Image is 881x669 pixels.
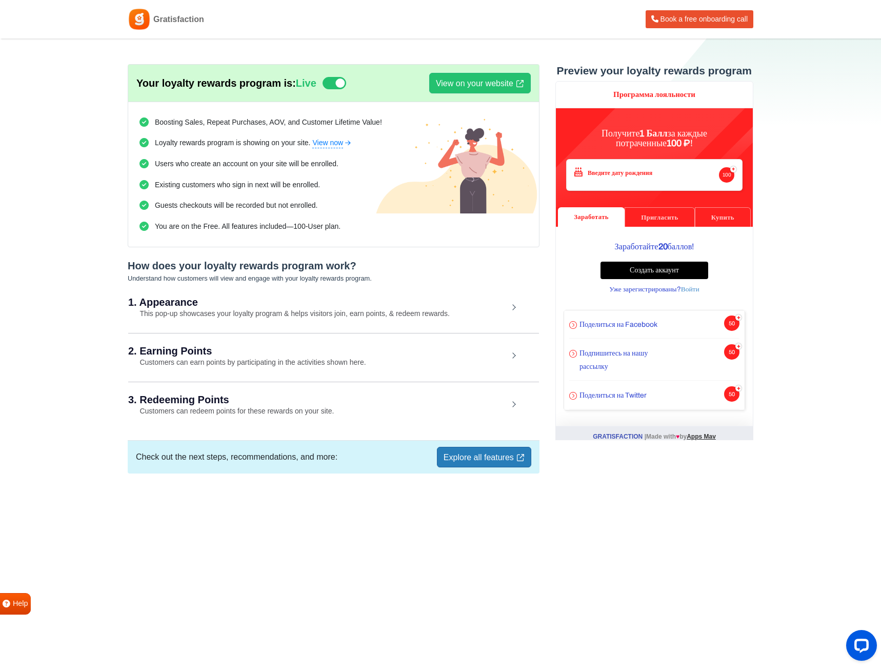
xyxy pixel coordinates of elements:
strong: 100 ₽ [111,57,135,67]
h3: Заработайте баллов! [18,161,179,170]
p: Existing customers who sign in next will be enrolled. [155,180,320,190]
p: Уже зарегистрированы? [18,203,179,213]
strong: 20 [103,161,112,170]
small: Customers can earn points by participating in the activities shown here. [128,358,366,366]
h3: Preview your loyalty rewards program [555,64,753,77]
h4: Получите за каждые потраченные ! [11,48,187,68]
a: Apps Mav [131,352,161,359]
a: View on your website [429,73,531,93]
a: Explore all features [437,447,531,467]
a: Пригласить [69,126,139,146]
a: Создать аккаунт [45,181,153,198]
i: ♥ [121,352,124,359]
p: Users who create an account on your site will be enrolled. [155,159,338,169]
a: Войти [126,204,144,212]
p: Made with by [1,345,197,366]
h2: 1. Appearance [128,297,508,307]
p: You are on the Free. All features included—100-User plan. [155,221,341,232]
a: Gratisfaction [128,8,204,31]
h2: Программа лояльности [6,9,192,18]
p: Boosting Sales, Repeat Purchases, AOV, and Customer Lifetime Value! [155,117,382,128]
h2: 2. Earning Points [128,346,508,356]
a: Купить [139,126,195,146]
h6: Your loyalty rewards program is: [136,77,316,89]
strong: Live [296,77,316,89]
span: Gratisfaction [153,13,204,26]
span: Book a free onboarding call [660,15,748,23]
p: Loyalty rewards program is showing on your site. [155,137,352,148]
a: View now [312,137,352,148]
small: Customers can redeem points for these rewards on your site. [128,407,334,415]
small: This pop-up showcases your loyalty program & helps visitors join, earn points, & redeem rewards. [128,309,450,318]
a: Book a free onboarding call [646,10,753,28]
span: Check out the next steps, recommendations, and more: [136,451,337,463]
a: Заработать [3,126,69,146]
small: Understand how customers will view and engage with your loyalty rewards program. [128,274,372,282]
strong: 1 Балл [84,47,112,57]
p: Guests checkouts will be recorded but not enrolled. [155,200,318,211]
span: | [89,352,91,359]
a: Gratisfaction [37,352,87,359]
h5: How does your loyalty rewards program work? [128,260,539,272]
h2: 3. Redeeming Points [128,395,508,405]
img: Gratisfaction [128,8,151,31]
iframe: LiveChat chat widget [838,626,881,669]
span: Help [13,598,28,609]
